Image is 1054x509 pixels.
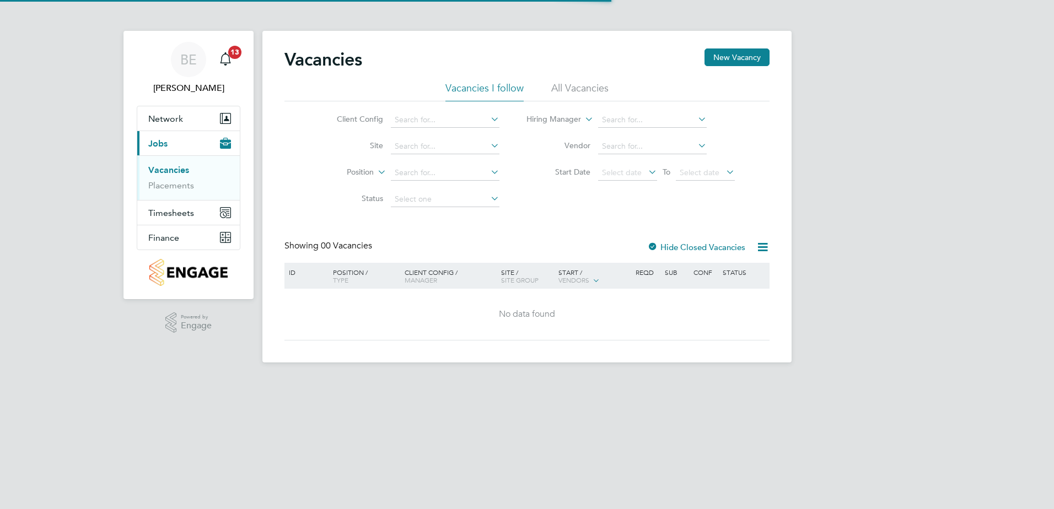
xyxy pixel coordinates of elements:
[705,48,770,66] button: New Vacancy
[527,167,590,177] label: Start Date
[137,131,240,155] button: Jobs
[598,139,707,154] input: Search for...
[325,263,402,289] div: Position /
[391,139,499,154] input: Search for...
[320,140,383,150] label: Site
[402,263,498,289] div: Client Config /
[680,167,719,177] span: Select date
[518,114,581,125] label: Hiring Manager
[405,275,437,284] span: Manager
[214,42,236,77] a: 13
[137,106,240,131] button: Network
[137,259,240,286] a: Go to home page
[137,42,240,95] a: BE[PERSON_NAME]
[148,208,194,218] span: Timesheets
[720,263,768,281] div: Status
[659,165,674,179] span: To
[228,46,241,59] span: 13
[284,240,374,252] div: Showing
[137,225,240,250] button: Finance
[181,321,212,331] span: Engage
[391,165,499,181] input: Search for...
[662,263,691,281] div: Sub
[527,140,590,150] label: Vendor
[333,275,348,284] span: Type
[391,192,499,207] input: Select one
[137,201,240,225] button: Timesheets
[137,155,240,200] div: Jobs
[286,308,768,320] div: No data found
[148,180,194,191] a: Placements
[148,165,189,175] a: Vacancies
[181,312,212,322] span: Powered by
[321,240,372,251] span: 00 Vacancies
[501,275,539,284] span: Site Group
[320,193,383,203] label: Status
[180,52,197,67] span: BE
[165,312,212,333] a: Powered byEngage
[498,263,556,289] div: Site /
[558,275,589,284] span: Vendors
[633,263,662,281] div: Reqd
[310,167,374,178] label: Position
[149,259,227,286] img: countryside-properties-logo-retina.png
[602,167,642,177] span: Select date
[391,112,499,128] input: Search for...
[148,232,179,243] span: Finance
[123,31,254,299] nav: Main navigation
[598,112,707,128] input: Search for...
[284,48,362,71] h2: Vacancies
[445,82,524,101] li: Vacancies I follow
[647,242,745,252] label: Hide Closed Vacancies
[551,82,609,101] li: All Vacancies
[148,138,168,149] span: Jobs
[148,113,183,124] span: Network
[320,114,383,124] label: Client Config
[556,263,633,290] div: Start /
[286,263,325,281] div: ID
[691,263,719,281] div: Conf
[137,82,240,95] span: Billy Eadie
